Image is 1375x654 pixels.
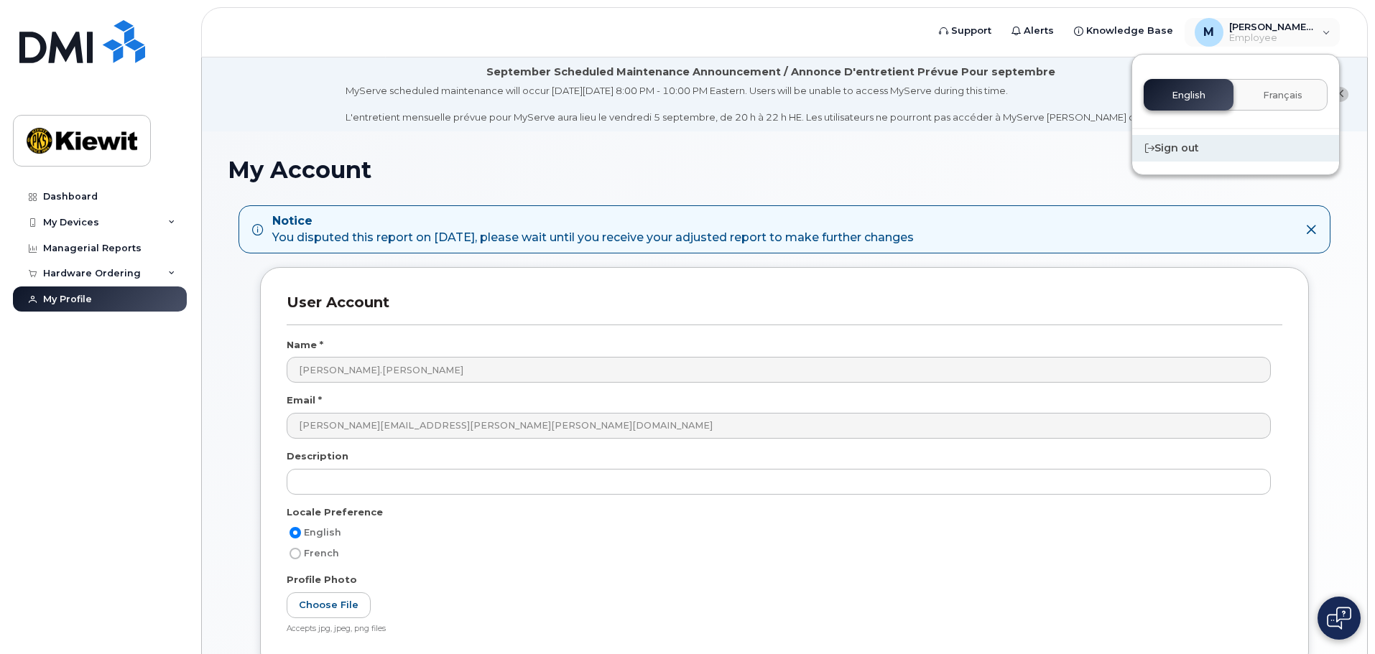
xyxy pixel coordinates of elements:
div: You disputed this report on [DATE], please wait until you receive your adjusted report to make fu... [272,213,914,246]
img: Open chat [1327,607,1351,630]
div: Sign out [1132,135,1339,162]
label: Name * [287,338,323,352]
div: Accepts jpg, jpeg, png files [287,624,1271,635]
label: Choose File [287,592,371,619]
label: Profile Photo [287,573,357,587]
span: French [304,548,339,559]
label: Description [287,449,348,463]
div: MyServe scheduled maintenance will occur [DATE][DATE] 8:00 PM - 10:00 PM Eastern. Users will be u... [346,84,1197,124]
span: Français [1263,90,1302,101]
span: English [304,527,341,538]
label: Locale Preference [287,505,383,519]
input: English [290,527,301,538]
h3: User Account [287,294,1282,324]
h1: My Account [228,157,1341,182]
input: French [290,548,301,559]
strong: Notice [272,213,914,230]
label: Email * [287,393,322,407]
div: September Scheduled Maintenance Announcement / Annonce D'entretient Prévue Pour septembre [486,65,1055,80]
